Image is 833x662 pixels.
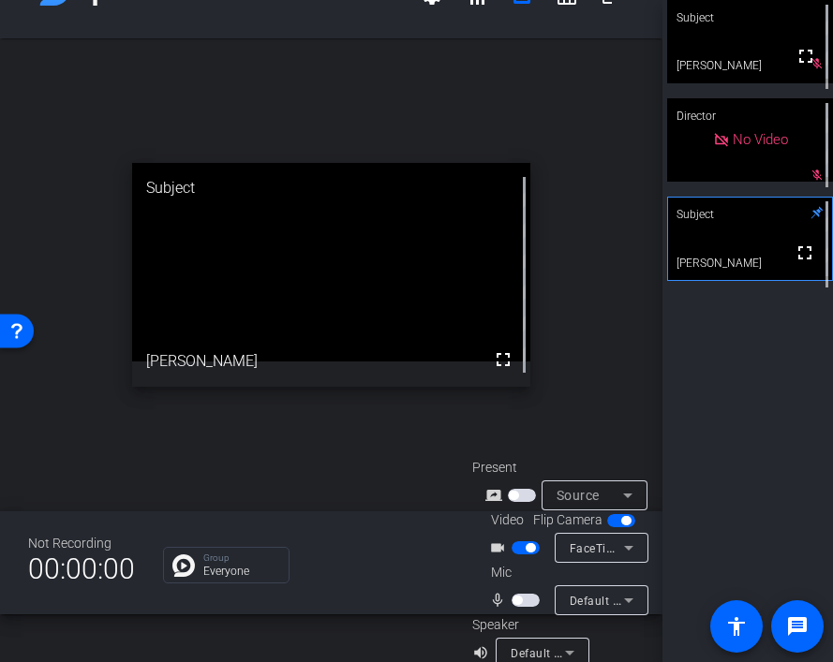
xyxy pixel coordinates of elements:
div: Mic [472,563,660,582]
mat-icon: fullscreen [492,348,514,371]
mat-icon: accessibility [725,615,748,638]
span: No Video [733,131,788,148]
mat-icon: mic_none [489,589,512,611]
div: Director [667,98,833,134]
mat-icon: message [786,615,809,638]
mat-icon: screen_share_outline [485,484,508,507]
img: Chat Icon [172,554,195,577]
mat-icon: fullscreen [794,242,816,264]
div: Subject [132,163,529,213]
span: Video [491,510,524,530]
mat-icon: fullscreen [795,45,817,67]
p: Everyone [203,566,279,577]
div: Not Recording [28,534,135,553]
span: FaceTime HD Camera (3A71:F4B5) [570,540,762,555]
span: 00:00:00 [28,546,135,592]
span: Default - External Headphones (Built-in) [511,645,728,660]
mat-icon: videocam_outline [489,537,512,559]
span: Flip Camera [533,510,602,530]
div: Speaker [472,615,585,635]
div: Subject [667,197,833,232]
p: Group [203,553,279,563]
span: Source [557,488,600,503]
div: Present [472,458,660,478]
span: Default - External Microphone (Built-in) [570,593,782,608]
